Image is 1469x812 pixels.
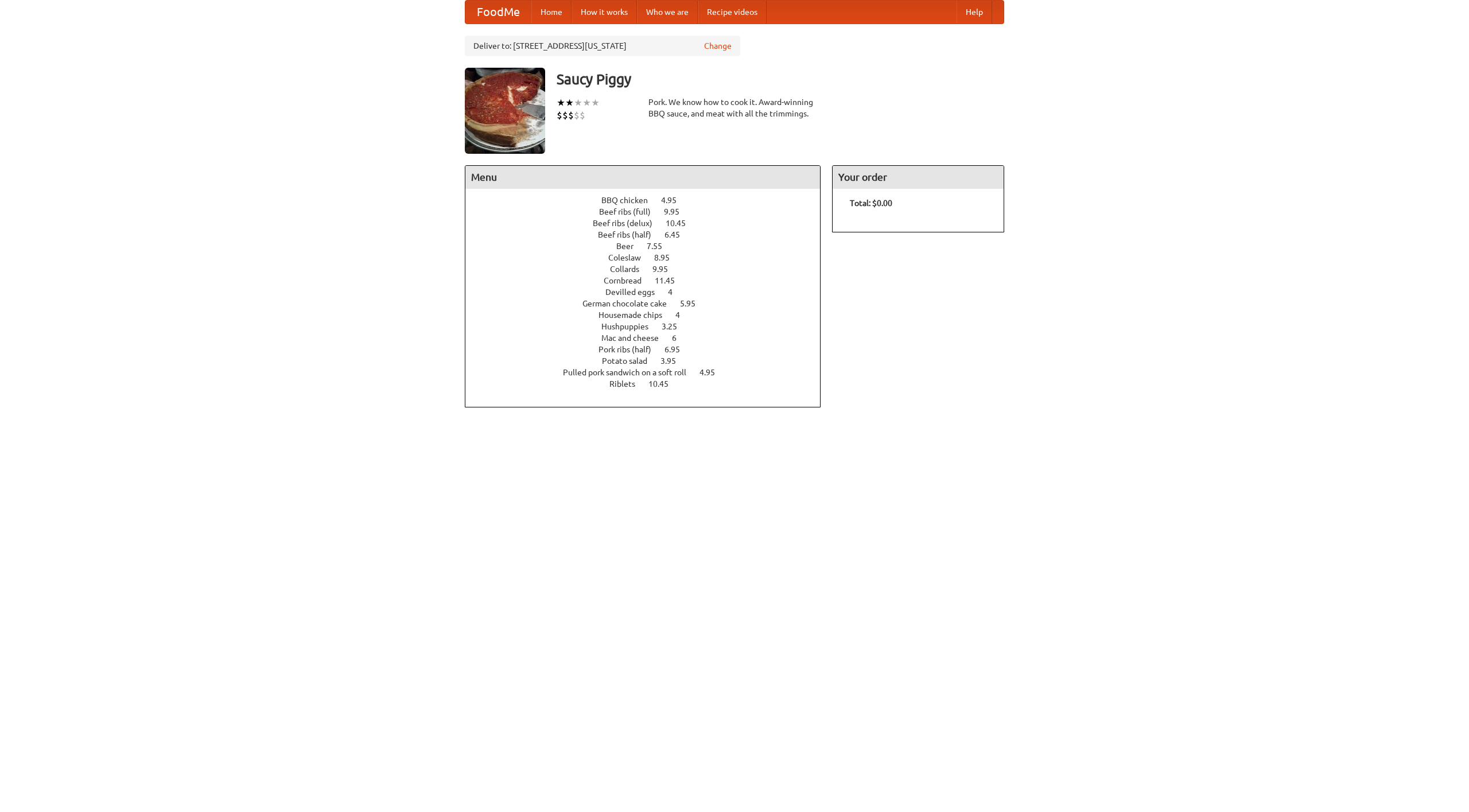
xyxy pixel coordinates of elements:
h3: Saucy Piggy [557,68,1004,91]
a: Potato salad 3.95 [602,356,697,366]
span: Potato salad [602,356,659,366]
span: Cornbread [604,276,653,285]
span: 11.45 [655,276,686,285]
li: ★ [557,96,565,109]
span: Pork ribs (half) [599,345,663,354]
li: ★ [565,96,574,109]
a: Collards 9.95 [610,265,689,274]
a: Beef ribs (delux) 10.45 [593,219,707,228]
span: Devilled eggs [605,287,666,297]
h4: Menu [465,166,820,189]
a: German chocolate cake 5.95 [582,299,717,308]
a: Beer 7.55 [616,242,683,251]
a: Beef ribs (half) 6.45 [598,230,701,239]
span: 6.45 [664,230,691,239]
li: $ [580,109,585,122]
li: $ [557,109,562,122]
span: 10.45 [666,219,697,228]
span: 9.95 [664,207,691,216]
a: Pork ribs (half) 6.95 [599,345,701,354]
span: 5.95 [680,299,707,308]
span: 4 [675,310,691,320]
span: Beef ribs (delux) [593,219,664,228]
a: Cornbread 11.45 [604,276,696,285]
span: 4.95 [699,368,726,377]
li: ★ [574,96,582,109]
span: Beer [616,242,645,251]
span: 3.95 [660,356,687,366]
a: Who we are [637,1,698,24]
li: $ [568,109,574,122]
a: Recipe videos [698,1,767,24]
span: Riblets [609,379,647,388]
span: Hushpuppies [601,322,660,331]
a: Home [531,1,572,24]
span: 6 [672,333,688,343]
a: Riblets 10.45 [609,379,690,388]
a: Mac and cheese 6 [601,333,698,343]
span: 9.95 [652,265,679,274]
span: Pulled pork sandwich on a soft roll [563,368,698,377]
a: Change [704,40,732,52]
li: $ [562,109,568,122]
span: Beef ribs (half) [598,230,663,239]
a: Hushpuppies 3.25 [601,322,698,331]
div: Deliver to: [STREET_ADDRESS][US_STATE] [465,36,740,56]
li: $ [574,109,580,122]
span: Housemade chips [599,310,674,320]
span: 4.95 [661,196,688,205]
img: angular.jpg [465,68,545,154]
li: ★ [591,96,600,109]
span: 6.95 [664,345,691,354]
span: Collards [610,265,651,274]
a: Coleslaw 8.95 [608,253,691,262]
b: Total: $0.00 [850,199,892,208]
span: 3.25 [662,322,689,331]
span: German chocolate cake [582,299,678,308]
a: How it works [572,1,637,24]
a: Pulled pork sandwich on a soft roll 4.95 [563,368,736,377]
span: 4 [668,287,684,297]
a: Devilled eggs 4 [605,287,694,297]
li: ★ [582,96,591,109]
span: Mac and cheese [601,333,670,343]
a: Housemade chips 4 [599,310,701,320]
h4: Your order [833,166,1004,189]
span: Coleslaw [608,253,652,262]
span: 10.45 [648,379,680,388]
a: Help [957,1,992,24]
a: Beef ribs (full) 9.95 [599,207,701,216]
a: FoodMe [465,1,531,24]
span: 7.55 [647,242,674,251]
a: BBQ chicken 4.95 [601,196,698,205]
span: BBQ chicken [601,196,659,205]
span: 8.95 [654,253,681,262]
div: Pork. We know how to cook it. Award-winning BBQ sauce, and meat with all the trimmings. [648,96,821,119]
span: Beef ribs (full) [599,207,662,216]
